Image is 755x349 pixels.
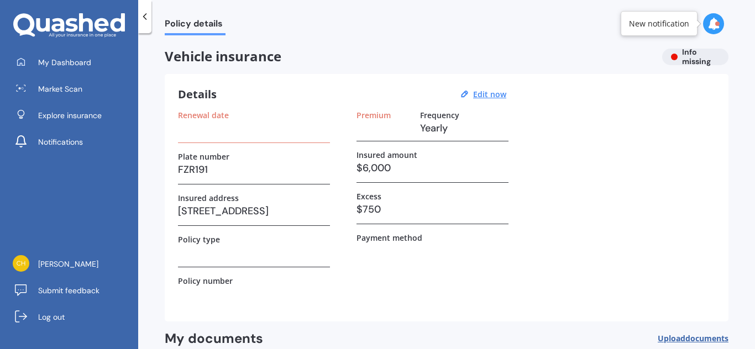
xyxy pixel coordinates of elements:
h3: Yearly [420,120,508,136]
h3: $6,000 [356,160,508,176]
a: Explore insurance [8,104,138,126]
span: [PERSON_NAME] [38,258,98,269]
span: Explore insurance [38,110,102,121]
img: 1bbb3cd6e1eda0e420b72b6a6b3bede2 [13,255,29,272]
span: Log out [38,311,65,322]
label: Policy type [178,235,220,244]
h3: [STREET_ADDRESS] [178,203,330,219]
label: Frequency [420,110,459,120]
label: Renewal date [178,110,229,120]
label: Payment method [356,233,422,242]
label: Plate number [178,152,229,161]
span: My Dashboard [38,57,91,68]
a: Market Scan [8,78,138,100]
label: Policy number [178,276,233,285]
label: Insured address [178,193,239,203]
span: Upload [658,334,728,343]
button: Edit now [470,89,510,99]
span: Policy details [165,18,226,33]
a: My Dashboard [8,51,138,73]
a: Notifications [8,131,138,153]
label: Insured amount [356,150,417,160]
button: Uploaddocuments [658,330,728,347]
label: Premium [356,110,391,120]
span: Market Scan [38,83,82,94]
h3: FZR191 [178,161,330,178]
div: New notification [629,18,689,29]
a: Log out [8,306,138,328]
span: Submit feedback [38,285,99,296]
h2: My documents [165,330,263,347]
u: Edit now [473,89,506,99]
a: Submit feedback [8,279,138,302]
a: [PERSON_NAME] [8,253,138,275]
h3: $750 [356,201,508,218]
span: documents [685,333,728,343]
h3: Details [178,87,217,102]
span: Notifications [38,136,83,147]
span: Vehicle insurance [165,49,653,65]
label: Excess [356,192,381,201]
